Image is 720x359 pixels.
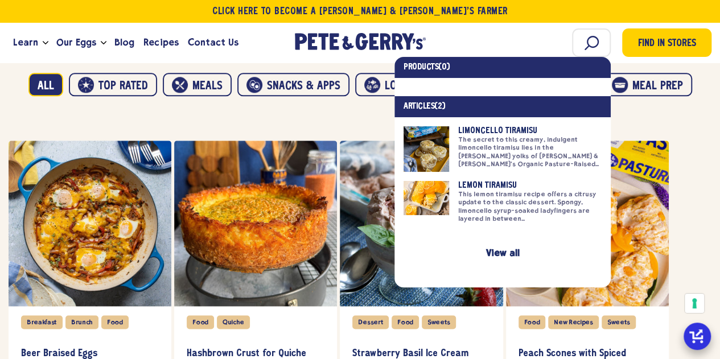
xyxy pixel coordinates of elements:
div: Food [519,315,546,329]
div: Sweets [602,315,636,329]
a: View all [486,247,519,258]
div: Food [187,315,214,329]
button: All [28,73,63,97]
input: Search [572,28,611,57]
a: Learn [9,27,43,58]
div: Food [392,315,419,329]
span: (0) [438,63,450,71]
div: Breakfast [21,315,63,329]
span: Blog [114,35,134,49]
span: Recipes [143,35,178,49]
div: Brunch [65,315,98,329]
button: Snacks & Apps [237,73,349,97]
span: Learn [13,35,38,49]
a: Recipes [139,27,183,58]
button: Open the dropdown menu for Our Eggs [101,41,106,45]
a: Our Eggs [52,27,101,58]
button: Your consent preferences for tracking technologies [685,294,704,313]
div: Quiche [217,315,250,329]
span: Contact Us [188,35,238,49]
div: New Recipes [548,315,598,329]
button: Meal prep [603,73,692,97]
button: Top Rated [69,73,157,97]
button: Open the dropdown menu for Learn [43,41,48,45]
span: Our Eggs [56,35,96,49]
span: (2) [434,102,446,110]
h4: Products [404,61,602,73]
span: Find in Stores [638,36,696,52]
a: Find in Stores [622,28,711,57]
h4: Articles [404,101,602,113]
button: Meals [163,73,232,97]
div: Dessert [352,315,389,329]
a: Contact Us [183,27,243,58]
div: Sweets [422,315,456,329]
a: Blog [110,27,139,58]
div: Food [101,315,129,329]
button: Low carb [355,73,441,97]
